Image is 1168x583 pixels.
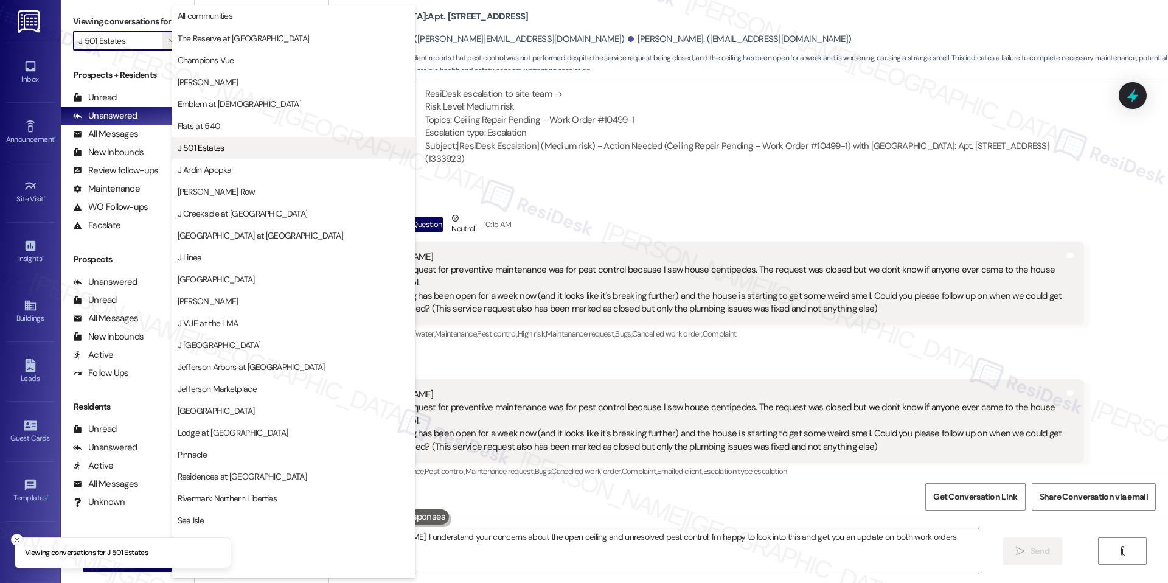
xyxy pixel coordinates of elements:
[73,478,138,490] div: All Messages
[178,10,233,22] span: All communities
[6,236,55,268] a: Insights •
[73,164,158,177] div: Review follow-ups
[425,88,1074,140] div: ResiDesk escalation to site team -> Risk Level: Medium risk Topics: Ceiling Repair Pending – Work...
[535,466,552,477] span: Bugs ,
[42,253,44,261] span: •
[425,140,1074,166] div: Subject: [ResiDesk Escalation] (Medium risk) - Action Needed (Ceiling Repair Pending – Work Order...
[11,534,23,546] button: Close toast
[18,10,43,33] img: ResiDesk Logo
[73,330,144,343] div: New Inbounds
[477,329,518,339] span: Pest control ,
[178,54,234,66] span: Champions Vue
[6,176,55,209] a: Site Visit •
[178,492,277,504] span: Rivermark Northern Liberties
[73,91,117,104] div: Unread
[73,12,182,31] label: Viewing conversations for
[1118,546,1127,556] i: 
[1003,537,1062,565] button: Send
[169,36,175,46] i: 
[465,466,535,477] span: Maintenance request ,
[335,10,529,23] b: [GEOGRAPHIC_DATA]: Apt. [STREET_ADDRESS]
[178,405,255,417] span: [GEOGRAPHIC_DATA]
[178,470,307,483] span: Residences at [GEOGRAPHIC_DATA]
[73,349,114,361] div: Active
[518,329,546,339] span: High risk ,
[925,483,1025,511] button: Get Conversation Link
[347,463,1084,480] div: Tagged as:
[411,217,443,232] div: Question
[73,276,137,288] div: Unanswered
[657,466,703,477] span: Emailed client ,
[73,110,137,122] div: Unanswered
[73,441,137,454] div: Unanswered
[61,253,194,266] div: Prospects
[178,514,204,526] span: Sea Isle
[178,295,238,307] span: [PERSON_NAME]
[6,415,55,448] a: Guest Cards
[178,339,261,351] span: J [GEOGRAPHIC_DATA]
[347,325,1084,343] div: Tagged as:
[449,212,477,237] div: Neutral
[73,367,129,380] div: Follow Ups
[358,251,1065,316] div: Hi [PERSON_NAME] The service request for preventive maintenance was for pest control because I sa...
[351,528,979,574] textarea: Hi [PERSON_NAME], I understand your concerns about the open ceiling and unresolved pest control. ...
[25,548,148,559] p: Viewing conversations for J 501 Estates
[6,56,55,89] a: Inbox
[622,466,658,477] span: Complaint ,
[1040,490,1148,503] span: Share Conversation via email
[628,33,852,46] div: [PERSON_NAME]. ([EMAIL_ADDRESS][DOMAIN_NAME])
[73,294,117,307] div: Unread
[73,146,144,159] div: New Inbounds
[54,133,56,142] span: •
[1016,546,1025,556] i: 
[632,329,702,339] span: Cancelled work order ,
[703,329,737,339] span: Complaint
[551,466,621,477] span: Cancelled work order ,
[61,400,194,413] div: Residents
[347,212,1084,242] div: [PERSON_NAME]
[73,219,120,232] div: Escalate
[73,459,114,472] div: Active
[615,329,632,339] span: Bugs ,
[61,69,194,82] div: Prospects + Residents
[73,423,117,436] div: Unread
[178,120,221,132] span: Flats at 540
[178,32,310,44] span: The Reserve at [GEOGRAPHIC_DATA]
[178,383,257,395] span: Jefferson Marketplace
[178,361,325,373] span: Jefferson Arbors at [GEOGRAPHIC_DATA]
[178,317,238,329] span: J VUE at the LMA
[73,496,125,509] div: Unknown
[358,388,1065,453] div: Hi [PERSON_NAME] The service request for preventive maintenance was for pest control because I sa...
[6,355,55,388] a: Leads
[6,534,55,567] a: Account
[335,33,625,46] div: [PERSON_NAME]. ([PERSON_NAME][EMAIL_ADDRESS][DOMAIN_NAME])
[335,52,1168,78] span: : The resident reports that pest control was not performed despite the service request being clos...
[933,490,1017,503] span: Get Conversation Link
[1032,483,1156,511] button: Share Conversation via email
[78,31,162,51] input: All communities
[546,329,615,339] span: Maintenance request ,
[178,76,238,88] span: [PERSON_NAME]
[178,208,308,220] span: J Creekside at [GEOGRAPHIC_DATA]
[425,466,465,477] span: Pest control ,
[178,273,255,285] span: [GEOGRAPHIC_DATA]
[178,427,288,439] span: Lodge at [GEOGRAPHIC_DATA]
[178,251,202,264] span: J Linea
[703,466,787,477] span: Escalation type escalation
[73,128,138,141] div: All Messages
[47,492,49,500] span: •
[178,142,224,154] span: J 501 Estates
[1031,545,1049,557] span: Send
[435,329,477,339] span: Maintenance ,
[178,164,232,176] span: J Ardin Apopka
[178,186,255,198] span: [PERSON_NAME] Row
[178,449,207,461] span: Pinnacle
[178,229,343,242] span: [GEOGRAPHIC_DATA] at [GEOGRAPHIC_DATA]
[73,201,148,214] div: WO Follow-ups
[73,312,138,325] div: All Messages
[6,295,55,328] a: Buildings
[178,98,301,110] span: Emblem at [DEMOGRAPHIC_DATA]
[44,193,46,201] span: •
[481,218,512,231] div: 10:15 AM
[6,475,55,508] a: Templates •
